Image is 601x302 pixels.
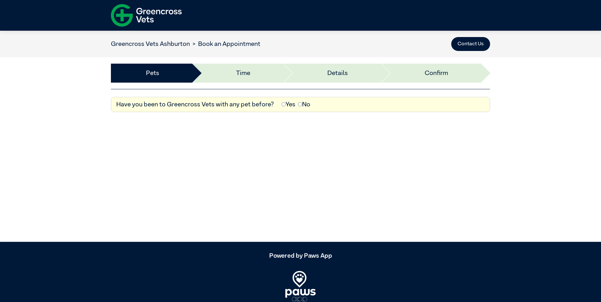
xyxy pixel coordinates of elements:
[282,100,295,109] label: Yes
[146,68,159,78] a: Pets
[111,252,490,260] h5: Powered by Paws App
[298,102,302,106] input: No
[111,41,190,47] a: Greencross Vets Ashburton
[451,37,490,51] button: Contact Us
[111,39,260,49] nav: breadcrumb
[190,39,260,49] li: Book an Appointment
[111,2,182,29] img: f-logo
[116,100,274,109] label: Have you been to Greencross Vets with any pet before?
[298,100,310,109] label: No
[282,102,286,106] input: Yes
